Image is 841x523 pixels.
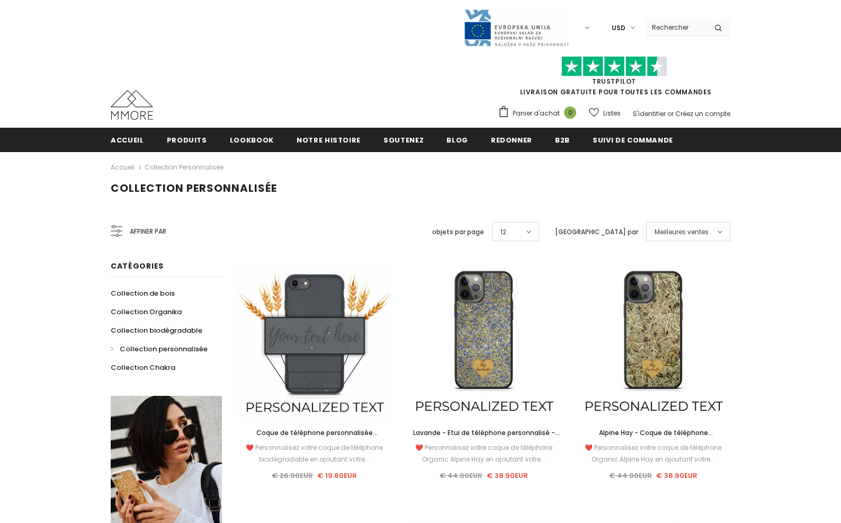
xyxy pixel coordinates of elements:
[592,77,636,86] a: TrustPilot
[633,109,666,118] a: S'identifier
[656,471,697,481] span: € 38.90EUR
[577,427,730,439] a: Alpine Hay - Coque de téléphone personnalisée - Cadeau personnalisé
[500,227,506,237] span: 12
[675,109,730,118] a: Créez un compte
[593,135,673,145] span: Suivi de commande
[383,128,424,152] a: soutenez
[230,128,274,152] a: Lookbook
[297,128,361,152] a: Notre histoire
[111,288,175,298] span: Collection de bois
[111,181,277,196] span: Collection personnalisée
[513,108,560,119] span: Panier d'achat
[498,61,730,96] span: LIVRAISON GRATUITE POUR TOUTES LES COMMANDES
[111,303,182,321] a: Collection Organika
[555,227,638,237] label: [GEOGRAPHIC_DATA] par
[238,442,391,465] div: ❤️ Personnalisez votre coque de téléphone biodégradable en ajoutant votre...
[446,135,468,145] span: Blog
[238,427,391,439] a: Coque de téléphone personnalisée biodégradable - Noire
[440,471,482,481] span: € 44.90EUR
[256,428,378,449] span: Coque de téléphone personnalisée biodégradable - Noire
[111,340,208,358] a: Collection personnalisée
[111,161,135,174] a: Accueil
[655,227,709,237] span: Meilleures ventes
[111,321,202,340] a: Collection biodégradable
[555,135,570,145] span: B2B
[167,128,207,152] a: Produits
[111,362,175,373] span: Collection Chakra
[111,307,182,317] span: Collection Organika
[561,56,667,77] img: Faites confiance aux étoiles pilotes
[592,428,715,449] span: Alpine Hay - Coque de téléphone personnalisée - Cadeau personnalisé
[491,128,532,152] a: Redonner
[487,471,528,481] span: € 38.90EUR
[111,90,153,120] img: Cas MMORE
[589,104,621,122] a: Listes
[577,442,730,465] div: ❤️ Personnalisez votre coque de téléphone Organic Alpine Hay en ajoutant votre...
[272,471,313,481] span: € 26.90EUR
[230,135,274,145] span: Lookbook
[111,261,164,271] span: Catégories
[407,427,561,439] a: Lavande - Etui de téléphone personnalisé - Cadeau personnalisé
[646,20,706,35] input: Search Site
[603,108,621,119] span: Listes
[145,163,223,172] a: Collection personnalisée
[491,135,532,145] span: Redonner
[383,135,424,145] span: soutenez
[555,128,570,152] a: B2B
[111,135,144,145] span: Accueil
[111,128,144,152] a: Accueil
[667,109,674,118] span: or
[446,128,468,152] a: Blog
[120,344,208,354] span: Collection personnalisée
[407,442,561,465] div: ❤️ Personnalisez votre coque de téléphone Organic Alpine Hay en ajoutant votre...
[593,128,673,152] a: Suivi de commande
[111,325,202,335] span: Collection biodégradable
[413,428,560,449] span: Lavande - Etui de téléphone personnalisé - Cadeau personnalisé
[498,105,581,121] a: Panier d'achat 0
[612,23,625,33] span: USD
[130,226,166,237] span: Affiner par
[167,135,207,145] span: Produits
[564,107,576,119] span: 0
[463,23,569,32] a: Javni Razpis
[111,358,175,377] a: Collection Chakra
[432,227,484,237] label: objets par page
[297,135,361,145] span: Notre histoire
[463,8,569,47] img: Javni Razpis
[609,471,652,481] span: € 44.90EUR
[111,284,175,303] a: Collection de bois
[317,471,357,481] span: € 19.80EUR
